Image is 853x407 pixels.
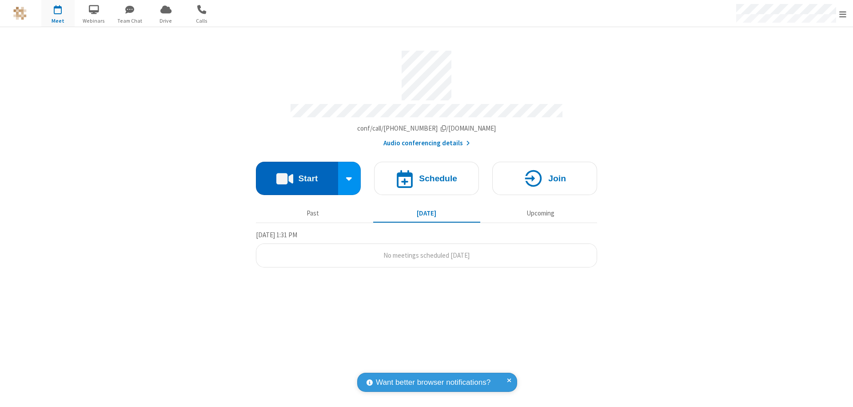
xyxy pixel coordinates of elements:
[256,44,597,148] section: Account details
[298,174,318,183] h4: Start
[831,384,846,401] iframe: Chat
[487,205,594,222] button: Upcoming
[77,17,111,25] span: Webinars
[13,7,27,20] img: QA Selenium DO NOT DELETE OR CHANGE
[41,17,75,25] span: Meet
[419,174,457,183] h4: Schedule
[373,205,480,222] button: [DATE]
[185,17,219,25] span: Calls
[256,162,338,195] button: Start
[256,230,597,268] section: Today's Meetings
[357,124,496,132] span: Copy my meeting room link
[376,377,490,388] span: Want better browser notifications?
[383,251,470,259] span: No meetings scheduled [DATE]
[113,17,147,25] span: Team Chat
[383,138,470,148] button: Audio conferencing details
[259,205,367,222] button: Past
[149,17,183,25] span: Drive
[338,162,361,195] div: Start conference options
[492,162,597,195] button: Join
[548,174,566,183] h4: Join
[374,162,479,195] button: Schedule
[256,231,297,239] span: [DATE] 1:31 PM
[357,124,496,134] button: Copy my meeting room linkCopy my meeting room link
